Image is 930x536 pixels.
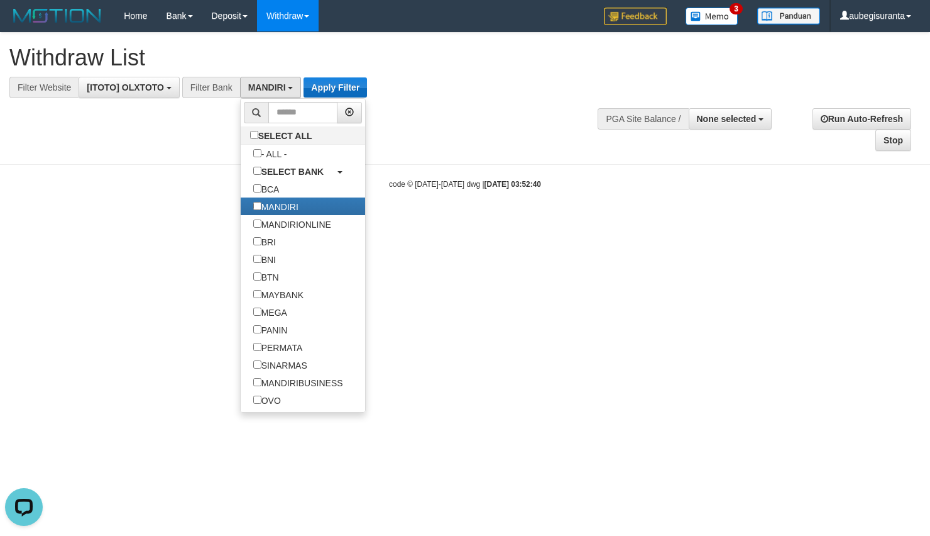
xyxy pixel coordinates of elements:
[253,220,261,228] input: MANDIRIONLINE
[253,308,261,316] input: MEGA
[241,162,366,180] a: SELECT BANK
[875,130,911,151] a: Stop
[241,145,300,162] label: - ALL -
[5,5,43,43] button: Open LiveChat chat widget
[241,303,300,321] label: MEGA
[389,180,541,189] small: code © [DATE]-[DATE] dwg |
[253,396,261,404] input: OVO
[241,356,320,374] label: SINARMAS
[240,77,302,98] button: MANDIRI
[241,338,315,356] label: PERMATA
[598,108,688,130] div: PGA Site Balance /
[253,202,261,210] input: MANDIRI
[9,77,79,98] div: Filter Website
[248,82,286,92] span: MANDIRI
[697,114,757,124] span: None selected
[253,149,261,157] input: - ALL -
[250,131,258,139] input: SELECT ALL
[241,268,292,286] label: BTN
[253,360,261,369] input: SINARMAS
[9,6,105,25] img: MOTION_logo.png
[730,3,743,14] span: 3
[689,108,772,130] button: None selected
[253,167,261,175] input: SELECT BANK
[241,198,311,215] label: MANDIRI
[604,8,667,25] img: Feedback.jpg
[241,180,292,198] label: BCA
[812,108,911,130] a: Run Auto-Refresh
[253,237,261,245] input: BRI
[757,8,820,25] img: panduan.png
[241,215,344,233] label: MANDIRIONLINE
[241,286,316,303] label: MAYBANK
[87,82,164,92] span: [ITOTO] OLXTOTO
[241,391,293,409] label: OVO
[9,45,608,70] h1: Withdraw List
[241,409,304,427] label: GOPAY
[686,8,738,25] img: Button%20Memo.svg
[182,77,240,98] div: Filter Bank
[253,255,261,263] input: BNI
[79,77,180,98] button: [ITOTO] OLXTOTO
[304,77,367,98] button: Apply Filter
[241,321,300,338] label: PANIN
[241,250,288,268] label: BNI
[253,378,261,386] input: MANDIRIBUSINESS
[253,272,261,281] input: BTN
[253,184,261,193] input: BCA
[253,325,261,333] input: PANIN
[241,126,325,144] label: SELECT ALL
[253,343,261,351] input: PERMATA
[253,290,261,298] input: MAYBANK
[241,233,288,250] label: BRI
[484,180,541,189] strong: [DATE] 03:52:40
[261,167,324,177] b: SELECT BANK
[241,374,356,391] label: MANDIRIBUSINESS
